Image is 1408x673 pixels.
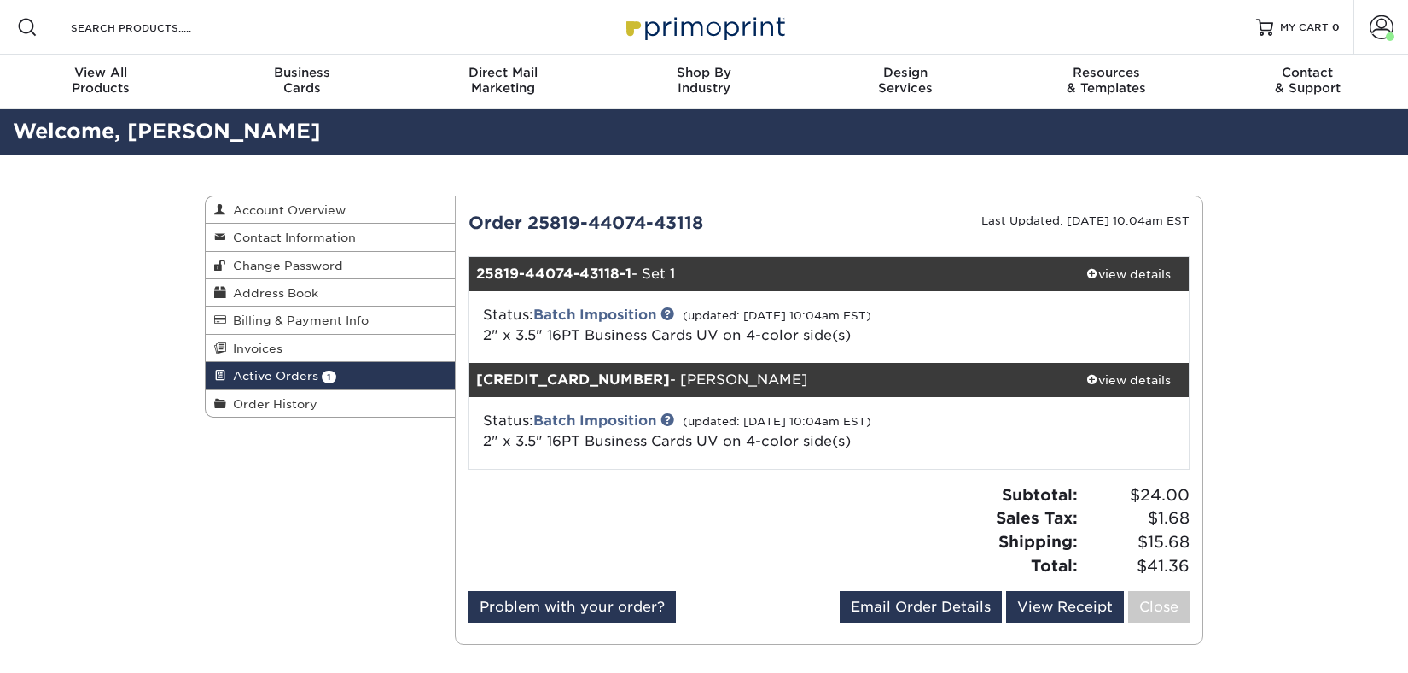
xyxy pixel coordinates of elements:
a: Batch Imposition [533,307,656,323]
a: Direct MailMarketing [402,55,603,109]
a: Address Book [206,279,455,307]
span: $41.36 [1083,554,1190,578]
div: view details [1068,372,1189,389]
strong: Total: [1031,556,1078,575]
span: Invoices [226,342,282,355]
a: Contact Information [206,224,455,251]
a: Account Overview [206,196,455,224]
span: Resources [1006,65,1207,80]
span: $1.68 [1083,506,1190,530]
span: Address Book [226,286,318,300]
img: Primoprint [619,9,789,45]
a: Batch Imposition [533,413,656,429]
div: Order 25819-44074-43118 [456,210,829,236]
small: (updated: [DATE] 10:04am EST) [683,309,871,322]
div: - Set 1 [469,257,1069,291]
small: (updated: [DATE] 10:04am EST) [683,415,871,428]
strong: Sales Tax: [996,508,1078,527]
strong: [CREDIT_CARD_NUMBER] [476,372,670,388]
span: Order History [226,397,317,411]
span: $24.00 [1083,483,1190,507]
span: 0 [1332,21,1340,33]
div: view details [1068,266,1189,283]
span: Design [805,65,1006,80]
a: Problem with your order? [468,591,676,623]
a: Resources& Templates [1006,55,1207,109]
strong: Shipping: [998,532,1078,551]
div: Status: [470,305,949,346]
span: $15.68 [1083,530,1190,554]
div: Industry [603,65,805,96]
div: Status: [470,411,949,452]
div: Services [805,65,1006,96]
a: Email Order Details [840,591,1002,623]
a: Shop ByIndustry [603,55,805,109]
a: Order History [206,390,455,417]
div: - [PERSON_NAME] [469,363,1069,397]
span: Account Overview [226,203,346,217]
div: Cards [201,65,403,96]
div: Marketing [402,65,603,96]
strong: 25819-44074-43118-1 [476,266,631,282]
span: MY CART [1280,20,1329,35]
a: Invoices [206,335,455,362]
a: Change Password [206,252,455,279]
a: 2" x 3.5" 16PT Business Cards UV on 4-color side(s) [483,327,851,343]
div: & Templates [1006,65,1207,96]
span: 1 [322,371,336,383]
a: view details [1068,257,1189,291]
a: BusinessCards [201,55,403,109]
small: Last Updated: [DATE] 10:04am EST [981,214,1190,227]
span: Business [201,65,403,80]
span: Change Password [226,259,343,272]
a: Contact& Support [1207,55,1408,109]
a: view details [1068,363,1189,397]
span: Contact [1207,65,1408,80]
strong: Subtotal: [1002,485,1078,504]
a: Close [1128,591,1190,623]
a: 2" x 3.5" 16PT Business Cards UV on 4-color side(s) [483,433,851,449]
div: & Support [1207,65,1408,96]
a: View Receipt [1006,591,1124,623]
span: Direct Mail [402,65,603,80]
span: Contact Information [226,231,356,244]
a: Active Orders 1 [206,362,455,389]
span: Shop By [603,65,805,80]
a: DesignServices [805,55,1006,109]
span: Billing & Payment Info [226,313,369,327]
a: Billing & Payment Info [206,307,455,334]
input: SEARCH PRODUCTS..... [69,17,236,38]
span: Active Orders [226,369,318,383]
